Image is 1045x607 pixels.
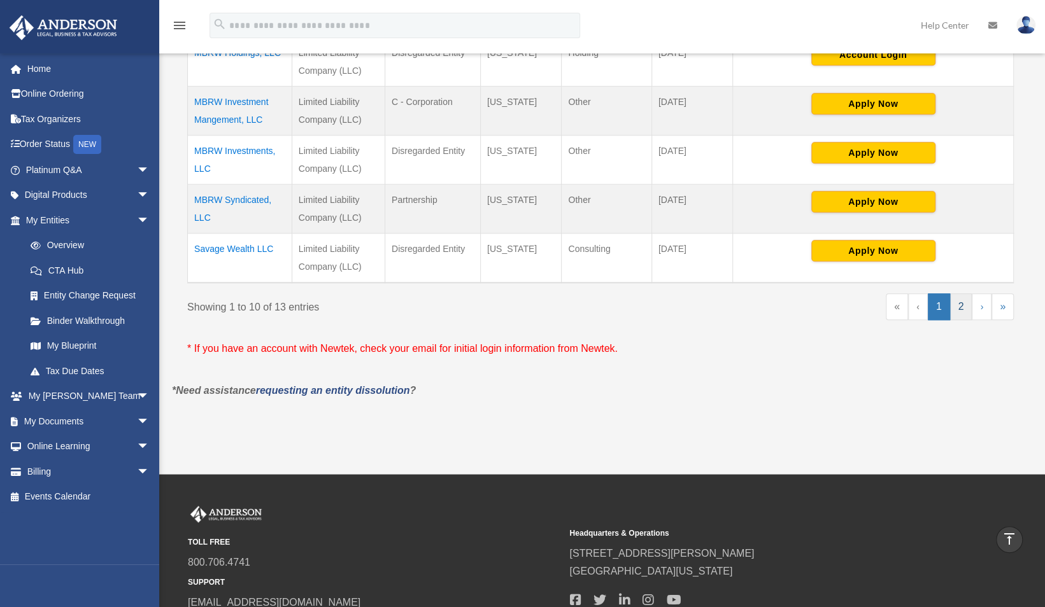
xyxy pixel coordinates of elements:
a: Online Learningarrow_drop_down [9,434,169,459]
a: 2 [950,293,972,320]
a: Order StatusNEW [9,132,169,158]
img: Anderson Advisors Platinum Portal [6,15,121,40]
td: [US_STATE] [480,37,561,86]
div: NEW [73,135,101,154]
td: [DATE] [651,135,732,184]
a: Account Login [811,48,935,59]
a: Next [972,293,992,320]
p: * If you have an account with Newtek, check your email for initial login information from Newtek. [187,340,1014,358]
a: menu [172,22,187,33]
a: My Entitiesarrow_drop_down [9,207,162,233]
a: First [886,293,908,320]
a: 800.706.4741 [188,557,250,568]
td: Disregarded Entity [385,233,480,283]
button: Apply Now [811,142,935,164]
a: Tax Organizers [9,106,169,132]
td: Disregarded Entity [385,37,480,86]
td: Other [562,184,651,233]
td: Other [562,86,651,135]
button: Apply Now [811,191,935,213]
a: My Documentsarrow_drop_down [9,408,169,434]
td: MBRW Syndicated, LLC [188,184,292,233]
a: requesting an entity dissolution [256,385,410,396]
img: Anderson Advisors Platinum Portal [188,506,264,522]
td: [DATE] [651,233,732,283]
td: C - Corporation [385,86,480,135]
span: arrow_drop_down [137,434,162,460]
span: arrow_drop_down [137,384,162,410]
a: Home [9,56,169,81]
i: menu [172,18,187,33]
span: arrow_drop_down [137,183,162,209]
td: [US_STATE] [480,184,561,233]
span: arrow_drop_down [137,408,162,435]
a: Previous [908,293,928,320]
td: Consulting [562,233,651,283]
td: [DATE] [651,37,732,86]
button: Apply Now [811,93,935,115]
div: Showing 1 to 10 of 13 entries [187,293,591,316]
a: Events Calendar [9,484,169,510]
a: Digital Productsarrow_drop_down [9,183,169,208]
td: MBRW Investments, LLC [188,135,292,184]
a: Tax Due Dates [18,358,162,384]
i: search [213,17,227,31]
a: 1 [928,293,950,320]
a: Billingarrow_drop_down [9,459,169,484]
span: arrow_drop_down [137,157,162,183]
a: Last [992,293,1014,320]
a: Entity Change Request [18,283,162,309]
td: Limited Liability Company (LLC) [292,135,385,184]
td: Limited Liability Company (LLC) [292,86,385,135]
td: Limited Liability Company (LLC) [292,37,385,86]
a: Overview [18,233,156,258]
em: *Need assistance ? [172,385,416,396]
a: Platinum Q&Aarrow_drop_down [9,157,169,183]
small: TOLL FREE [188,536,560,549]
td: Limited Liability Company (LLC) [292,184,385,233]
a: Binder Walkthrough [18,308,162,333]
a: My Blueprint [18,333,162,359]
td: MBRW Investment Mangement, LLC [188,86,292,135]
td: Savage Wealth LLC [188,233,292,283]
td: [US_STATE] [480,233,561,283]
td: [DATE] [651,86,732,135]
td: [US_STATE] [480,86,561,135]
img: User Pic [1016,16,1035,34]
span: arrow_drop_down [137,207,162,234]
small: SUPPORT [188,576,560,589]
td: [US_STATE] [480,135,561,184]
i: vertical_align_top [1002,531,1017,547]
span: arrow_drop_down [137,459,162,485]
button: Account Login [811,44,935,66]
a: [GEOGRAPHIC_DATA][US_STATE] [569,566,732,576]
td: [DATE] [651,184,732,233]
td: Partnership [385,184,480,233]
a: CTA Hub [18,258,162,283]
td: Limited Liability Company (LLC) [292,233,385,283]
td: Other [562,135,651,184]
td: MBRW Holdings, LLC [188,37,292,86]
button: Apply Now [811,240,935,262]
td: Holding [562,37,651,86]
a: vertical_align_top [996,526,1023,553]
a: My [PERSON_NAME] Teamarrow_drop_down [9,384,169,409]
a: [STREET_ADDRESS][PERSON_NAME] [569,548,754,559]
a: Online Ordering [9,81,169,107]
td: Disregarded Entity [385,135,480,184]
small: Headquarters & Operations [569,527,942,540]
